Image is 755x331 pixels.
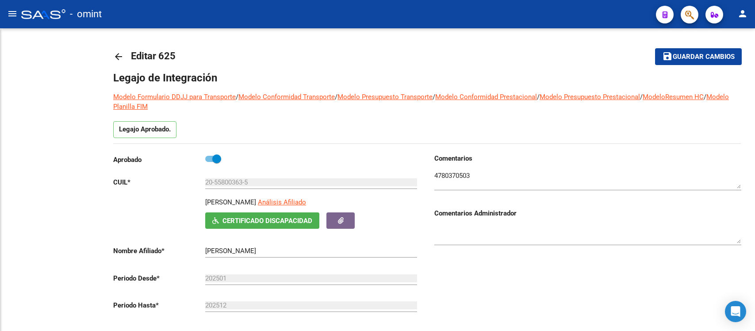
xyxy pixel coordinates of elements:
a: Modelo Conformidad Transporte [238,93,335,101]
a: ModeloResumen HC [643,93,704,101]
p: Legajo Aprobado. [113,121,176,138]
p: Aprobado [113,155,205,165]
span: - omint [70,4,102,24]
h3: Comentarios [434,154,741,163]
mat-icon: save [662,51,673,62]
span: Análisis Afiliado [258,198,306,206]
button: Guardar cambios [655,48,742,65]
div: Open Intercom Messenger [725,301,746,322]
mat-icon: menu [7,8,18,19]
p: Periodo Desde [113,273,205,283]
a: Modelo Formulario DDJJ para Transporte [113,93,236,101]
button: Certificado Discapacidad [205,212,319,229]
mat-icon: person [737,8,748,19]
span: Editar 625 [131,50,176,62]
span: Certificado Discapacidad [222,217,312,225]
p: Nombre Afiliado [113,246,205,256]
p: CUIL [113,177,205,187]
a: Modelo Conformidad Prestacional [435,93,537,101]
a: Modelo Presupuesto Transporte [337,93,433,101]
h1: Legajo de Integración [113,71,741,85]
p: [PERSON_NAME] [205,197,256,207]
p: Periodo Hasta [113,300,205,310]
a: Modelo Presupuesto Prestacional [540,93,640,101]
h3: Comentarios Administrador [434,208,741,218]
mat-icon: arrow_back [113,51,124,62]
span: Guardar cambios [673,53,735,61]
